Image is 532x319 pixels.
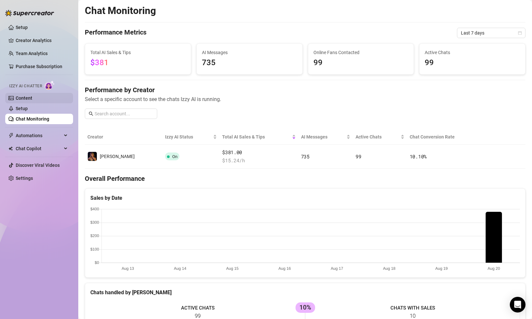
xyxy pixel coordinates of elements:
span: search [89,111,93,116]
a: Setup [16,106,28,111]
h4: Overall Performance [85,174,525,183]
span: 99 [313,57,409,69]
th: AI Messages [298,129,353,145]
div: Sales by Date [90,194,520,202]
span: 99 [356,153,361,160]
span: [PERSON_NAME] [100,154,135,159]
a: Content [16,95,32,101]
a: Team Analytics [16,51,48,56]
a: Settings [16,176,33,181]
span: $381 [90,58,109,67]
a: Chat Monitoring [16,116,49,122]
span: AI Messages [301,133,345,140]
span: Automations [16,130,62,141]
span: Total AI Sales & Tips [222,133,290,140]
span: 10.10 % [410,153,427,160]
span: thunderbolt [8,133,14,138]
img: Heather [88,152,97,161]
div: Chats handled by [PERSON_NAME] [90,288,520,297]
span: 735 [301,153,310,160]
span: Last 7 days [461,28,522,38]
a: Setup [16,25,28,30]
input: Search account... [95,110,153,117]
img: AI Chatter [45,80,55,90]
th: Creator [85,129,162,145]
div: Open Intercom Messenger [510,297,525,312]
th: Total AI Sales & Tips [220,129,298,145]
th: Active Chats [353,129,407,145]
span: 99 [425,57,520,69]
span: Chat Copilot [16,143,62,154]
th: Izzy AI Status [162,129,220,145]
a: Discover Viral Videos [16,163,60,168]
span: AI Messages [202,49,297,56]
span: On [172,154,177,159]
span: Izzy AI Status [165,133,212,140]
span: Active Chats [356,133,399,140]
span: 735 [202,57,297,69]
h4: Performance by Creator [85,85,525,94]
span: Active Chats [425,49,520,56]
img: logo-BBDzfeDw.svg [5,10,54,16]
span: $381.00 [222,149,296,156]
span: calendar [518,31,522,35]
span: Izzy AI Chatter [9,83,42,89]
th: Chat Conversion Rate [407,129,481,145]
span: Select a specific account to see the chats Izzy AI is running. [85,95,525,103]
span: Total AI Sales & Tips [90,49,186,56]
a: Purchase Subscription [16,64,62,69]
h2: Chat Monitoring [85,5,156,17]
span: Online Fans Contacted [313,49,409,56]
a: Creator Analytics [16,35,68,46]
h4: Performance Metrics [85,28,146,38]
span: $ 15.24 /h [222,157,296,165]
img: Chat Copilot [8,146,13,151]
